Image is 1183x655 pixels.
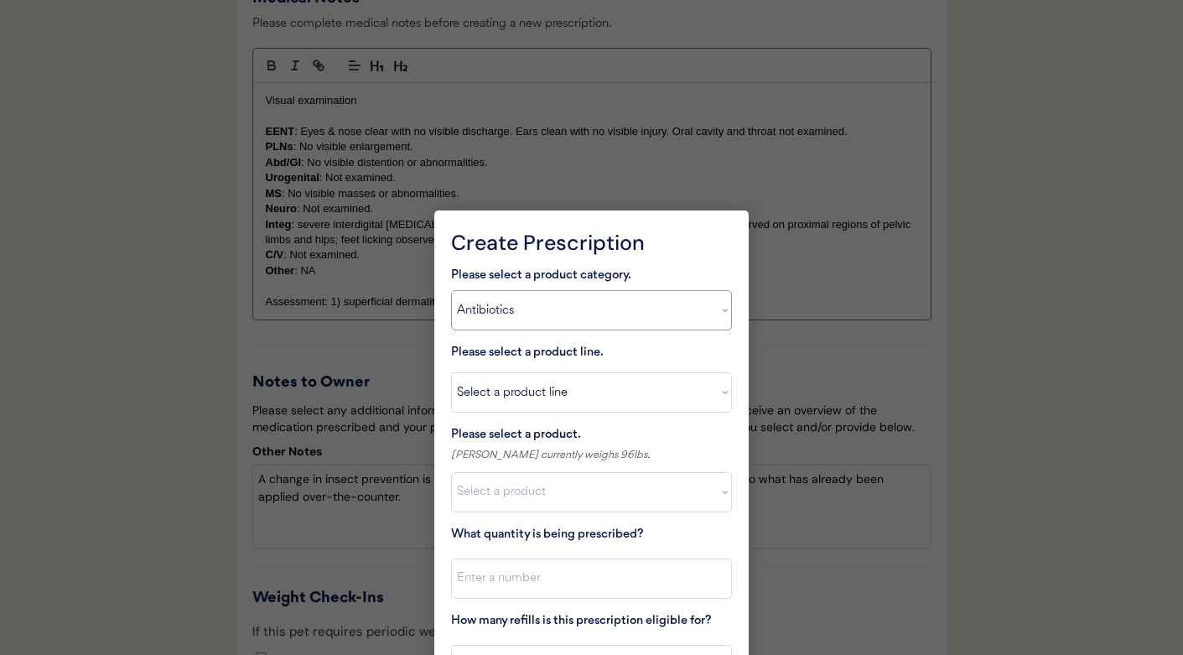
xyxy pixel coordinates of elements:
div: How many refills is this prescription eligible for? [451,611,732,632]
div: Please select a product. [451,425,732,446]
div: Please select a product category. [451,266,732,287]
div: [PERSON_NAME] currently weighs 96lbs. [451,446,732,464]
div: Create Prescription [451,227,732,259]
div: Please select a product line. [451,343,619,364]
input: Enter a number [451,559,732,599]
div: What quantity is being prescribed? [451,525,732,546]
